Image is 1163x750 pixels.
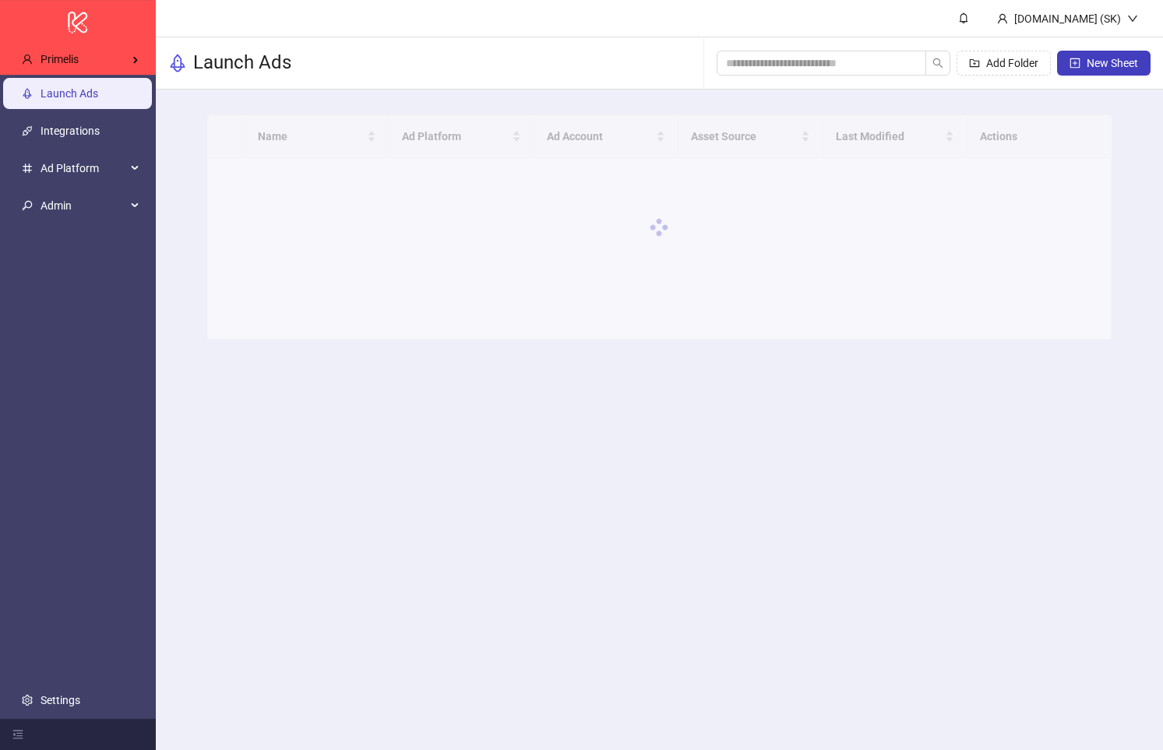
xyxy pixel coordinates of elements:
span: Add Folder [986,57,1038,69]
span: New Sheet [1087,57,1138,69]
span: rocket [168,54,187,72]
span: Ad Platform [41,153,126,184]
span: plus-square [1070,58,1080,69]
a: Settings [41,694,80,706]
span: folder-add [969,58,980,69]
span: user [997,13,1008,24]
span: Primelis [41,53,79,65]
a: Integrations [41,125,100,137]
span: number [22,163,33,174]
span: bell [958,12,969,23]
span: Admin [41,190,126,221]
h3: Launch Ads [193,51,291,76]
span: user [22,54,33,65]
button: Add Folder [957,51,1051,76]
button: New Sheet [1057,51,1151,76]
span: down [1127,13,1138,24]
span: menu-fold [12,729,23,740]
a: Launch Ads [41,87,98,100]
div: [DOMAIN_NAME] (SK) [1008,10,1127,27]
span: key [22,200,33,211]
span: search [932,58,943,69]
